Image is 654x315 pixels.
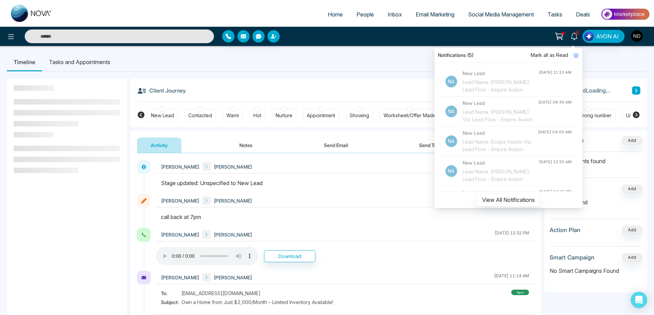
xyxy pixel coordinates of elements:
div: [DATE] 12:32 PM [495,230,529,239]
span: [PERSON_NAME] [214,231,252,238]
div: Contacted [188,112,212,119]
h4: New Lead [463,159,539,167]
div: Hot [253,112,261,119]
span: Subject: [161,299,181,306]
div: New Lead [151,112,174,119]
div: Lead Name: [PERSON_NAME] Via: Lead Flow - Empire Avalon [463,108,538,123]
h4: New Lead [463,129,538,137]
a: Deals [569,8,597,21]
h3: Smart Campaign [550,254,594,261]
button: Send Email [310,137,362,153]
a: Tasks [541,8,569,21]
a: View All Notifications [478,196,539,202]
div: [DATE] 10:05 PM [539,189,571,195]
h3: Action Plan [550,227,580,233]
p: No attachments found [550,152,642,165]
span: Social Media Management [468,11,534,18]
div: Notifications (5) [435,48,582,63]
button: Send Text [405,137,454,153]
a: Social Media Management [461,8,541,21]
span: [EMAIL_ADDRESS][DOMAIN_NAME] [181,290,261,297]
p: No Smart Campaigns Found [550,267,642,275]
span: Lead Loading... [574,86,610,95]
div: Nurture [276,112,292,119]
span: [PERSON_NAME] [161,274,199,281]
button: Add [622,185,642,193]
span: [PERSON_NAME] [214,163,252,170]
span: [PERSON_NAME] [214,197,252,204]
span: Deals [576,11,590,18]
a: People [350,8,381,21]
img: Market-place.gif [600,7,650,22]
div: [DATE] 06:30 AM [538,99,571,105]
button: Add [622,136,642,145]
button: AVON AI [582,30,625,43]
button: Download [264,250,315,262]
span: Tasks [548,11,562,18]
div: DNC/Wrong number [566,112,612,119]
div: Lead Name: [PERSON_NAME]: Lead Flow - Empire Avalon [463,168,539,183]
p: Na [445,165,457,177]
span: Mark all as Read [531,51,568,59]
h4: New Lead [463,189,539,196]
span: People [356,11,374,18]
p: Na [445,76,457,87]
div: [DATE] 12:20 AM [539,159,571,165]
span: [PERSON_NAME] [161,163,199,170]
div: Open Intercom Messenger [631,292,647,308]
li: Timeline [7,53,42,71]
a: 5 [566,30,582,42]
div: Appointment [307,112,335,119]
h4: New Lead [463,70,539,77]
div: [DATE] 04:00 AM [538,129,571,135]
button: View All Notifications [478,193,539,206]
div: Lead Name: [PERSON_NAME]: Lead Flow - Empire Avalon [463,78,539,94]
span: Own a Home from Just $2,000/Month – Limited Inventory Available! [181,299,333,306]
div: Unspecified [626,112,653,119]
a: Home [321,8,350,21]
p: Na [445,135,457,147]
span: [PERSON_NAME] [161,197,199,204]
h3: Client Journey [137,85,186,96]
span: [PERSON_NAME] [161,231,199,238]
div: Warm [226,112,239,119]
img: Lead Flow [584,32,594,41]
div: [DATE] 11:10 AM [539,70,571,75]
div: Lead Name: Doque Hearts Via: Lead Flow - Empire Avalon [463,138,538,153]
button: Add [622,253,642,262]
span: Inbox [388,11,402,18]
span: To: [161,290,181,297]
div: Showing [350,112,369,119]
li: Tasks and Appointments [42,53,117,71]
span: 5 [574,30,580,36]
a: Email Marketing [409,8,461,21]
div: sent [511,290,529,295]
div: [DATE] 11:14 AM [494,273,529,282]
span: Email Marketing [416,11,454,18]
div: Worksheet/Offer Made [383,112,436,119]
img: Nova CRM Logo [11,5,52,22]
p: No deals found [550,198,642,206]
button: Notes [226,137,266,153]
span: Add [622,137,642,143]
h4: New Lead [463,99,538,107]
span: Home [328,11,343,18]
button: Activity [137,137,181,153]
a: Inbox [381,8,409,21]
img: User Avatar [631,30,643,42]
p: Na [445,106,457,117]
button: Add [622,226,642,234]
span: [PERSON_NAME] [214,274,252,281]
span: AVON AI [596,32,619,40]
